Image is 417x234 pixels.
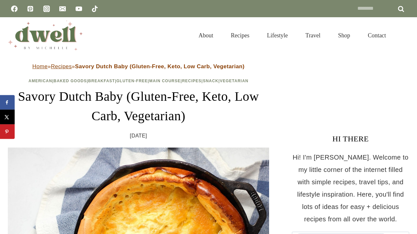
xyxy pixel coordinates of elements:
[40,2,53,15] a: Instagram
[398,30,409,41] button: View Search Form
[297,24,329,47] a: Travel
[182,79,202,83] a: Recipes
[130,131,147,141] time: [DATE]
[24,2,37,15] a: Pinterest
[88,79,115,83] a: Breakfast
[75,63,244,70] strong: Savory Dutch Baby (Gluten-Free, Keto, Low Carb, Vegetarian)
[292,151,409,225] p: Hi! I'm [PERSON_NAME]. Welcome to my little corner of the internet filled with simple recipes, tr...
[222,24,258,47] a: Recipes
[8,20,83,50] img: DWELL by michelle
[116,79,148,83] a: Gluten-Free
[220,79,249,83] a: Vegetarian
[32,63,48,70] a: Home
[258,24,297,47] a: Lifestyle
[292,133,409,145] h3: HI THERE
[54,79,87,83] a: Baked Goods
[28,79,52,83] a: American
[190,24,222,47] a: About
[32,63,244,70] span: » »
[8,87,269,126] h1: Savory Dutch Baby (Gluten-Free, Keto, Low Carb, Vegetarian)
[88,2,101,15] a: TikTok
[190,24,395,47] nav: Primary Navigation
[149,79,180,83] a: Main Course
[203,79,219,83] a: Snack
[56,2,69,15] a: Email
[359,24,395,47] a: Contact
[329,24,359,47] a: Shop
[28,79,248,83] span: | | | | | | |
[8,2,21,15] a: Facebook
[51,63,72,70] a: Recipes
[72,2,85,15] a: YouTube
